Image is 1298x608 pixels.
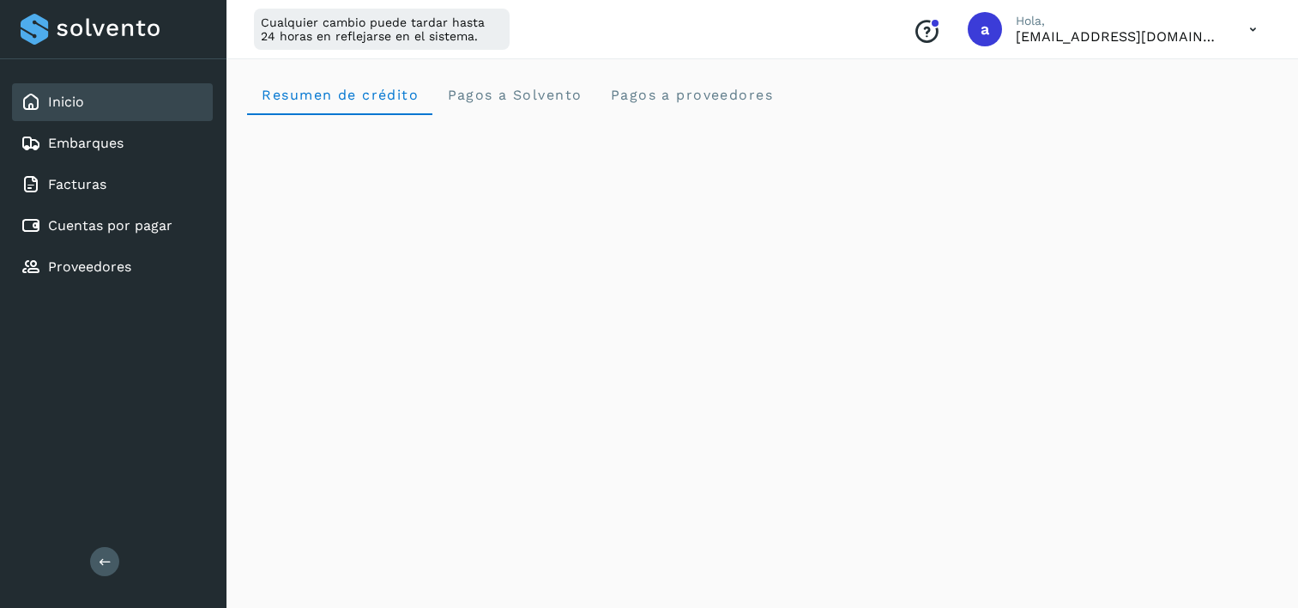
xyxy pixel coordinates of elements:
[48,135,124,151] a: Embarques
[48,94,84,110] a: Inicio
[254,9,510,50] div: Cualquier cambio puede tardar hasta 24 horas en reflejarse en el sistema.
[446,87,582,103] span: Pagos a Solvento
[1016,14,1222,28] p: Hola,
[261,87,419,103] span: Resumen de crédito
[12,248,213,286] div: Proveedores
[12,207,213,245] div: Cuentas por pagar
[12,166,213,204] div: Facturas
[12,83,213,121] div: Inicio
[12,125,213,162] div: Embarques
[48,176,106,192] a: Facturas
[1016,28,1222,45] p: administracion@bigan.mx
[48,217,172,234] a: Cuentas por pagar
[609,87,773,103] span: Pagos a proveedores
[48,258,131,275] a: Proveedores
